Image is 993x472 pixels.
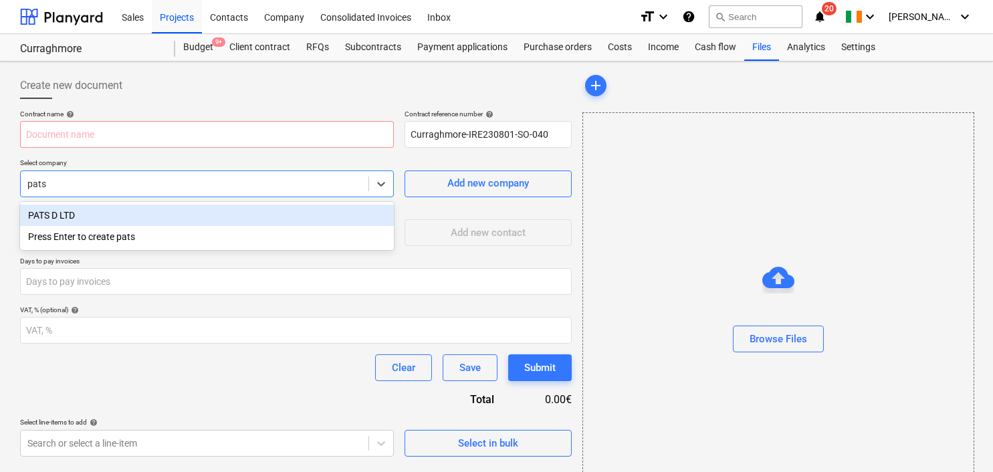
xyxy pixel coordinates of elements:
[682,9,695,25] i: Knowledge base
[20,205,394,226] div: PATS D LTD
[862,9,878,25] i: keyboard_arrow_down
[744,34,779,61] a: Files
[20,306,572,314] div: VAT, % (optional)
[813,9,826,25] i: notifications
[524,359,556,376] div: Submit
[392,359,415,376] div: Clear
[687,34,744,61] a: Cash flow
[889,11,956,22] span: [PERSON_NAME]
[87,419,98,427] span: help
[405,121,572,148] input: Reference number
[20,42,159,56] div: Curraghmore
[405,170,572,197] button: Add new company
[508,354,572,381] button: Submit
[212,37,225,47] span: 9+
[715,11,726,22] span: search
[405,110,572,118] div: Contract reference number
[447,174,529,192] div: Add new company
[483,110,493,118] span: help
[20,226,394,247] div: Press Enter to create pats
[655,9,671,25] i: keyboard_arrow_down
[405,430,572,457] button: Select in bulk
[459,359,481,376] div: Save
[337,34,409,61] a: Subcontracts
[709,5,802,28] button: Search
[64,110,74,118] span: help
[221,34,298,61] a: Client contract
[822,2,837,15] span: 20
[20,418,394,427] div: Select line-items to add
[20,317,572,344] input: VAT, %
[20,257,572,268] p: Days to pay invoices
[750,330,807,348] div: Browse Files
[409,34,516,61] a: Payment applications
[68,306,79,314] span: help
[375,354,432,381] button: Clear
[516,392,572,407] div: 0.00€
[957,9,973,25] i: keyboard_arrow_down
[298,34,337,61] a: RFQs
[779,34,833,61] a: Analytics
[175,34,221,61] a: Budget9+
[733,326,824,352] button: Browse Files
[20,78,122,94] span: Create new document
[600,34,640,61] a: Costs
[458,435,518,452] div: Select in bulk
[20,121,394,148] input: Document name
[833,34,883,61] a: Settings
[639,9,655,25] i: format_size
[20,158,394,170] p: Select company
[588,78,604,94] span: add
[20,268,572,295] input: Days to pay invoices
[443,354,498,381] button: Save
[640,34,687,61] a: Income
[398,392,516,407] div: Total
[516,34,600,61] a: Purchase orders
[175,34,221,61] div: Budget
[20,110,394,118] div: Contract name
